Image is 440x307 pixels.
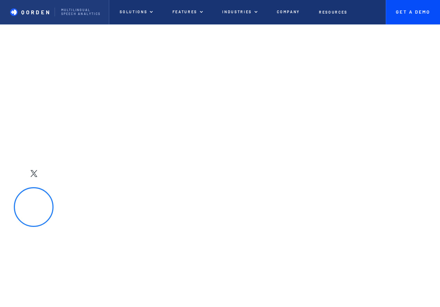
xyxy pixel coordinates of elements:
p: Resources [319,10,347,15]
p: QORDEN [21,9,51,15]
p: features [173,10,197,14]
p: Multilingual Speech analytics [61,8,103,16]
img: Twitter [30,170,38,178]
p: Solutions [120,10,147,14]
p: Industries [222,10,252,14]
img: Facebook [29,205,39,216]
img: Linkedin [30,130,38,138]
p: Company [277,10,300,14]
p: Get A Demo [396,9,431,15]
